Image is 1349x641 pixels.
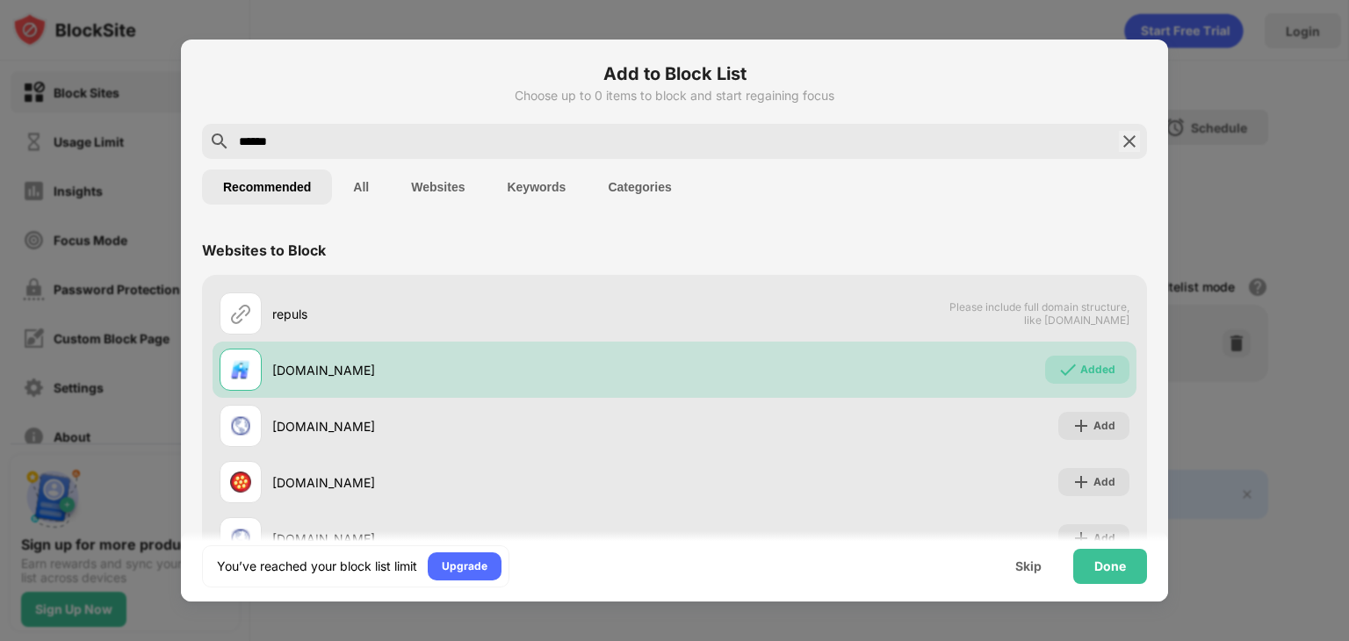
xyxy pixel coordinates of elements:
[272,417,674,436] div: [DOMAIN_NAME]
[1094,559,1126,573] div: Done
[332,169,390,205] button: All
[272,361,674,379] div: [DOMAIN_NAME]
[202,89,1147,103] div: Choose up to 0 items to block and start regaining focus
[272,473,674,492] div: [DOMAIN_NAME]
[202,241,326,259] div: Websites to Block
[1015,559,1042,573] div: Skip
[1080,361,1115,378] div: Added
[587,169,692,205] button: Categories
[230,472,251,493] img: favicons
[217,558,417,575] div: You’ve reached your block list limit
[486,169,587,205] button: Keywords
[230,359,251,380] img: favicons
[230,303,251,324] img: url.svg
[1093,417,1115,435] div: Add
[230,528,251,549] img: favicons
[202,169,332,205] button: Recommended
[1093,529,1115,547] div: Add
[202,61,1147,87] h6: Add to Block List
[1119,131,1140,152] img: search-close
[949,300,1129,327] span: Please include full domain structure, like [DOMAIN_NAME]
[230,415,251,436] img: favicons
[272,529,674,548] div: [DOMAIN_NAME]
[390,169,486,205] button: Websites
[272,305,674,323] div: repuls
[209,131,230,152] img: search.svg
[442,558,487,575] div: Upgrade
[1093,473,1115,491] div: Add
